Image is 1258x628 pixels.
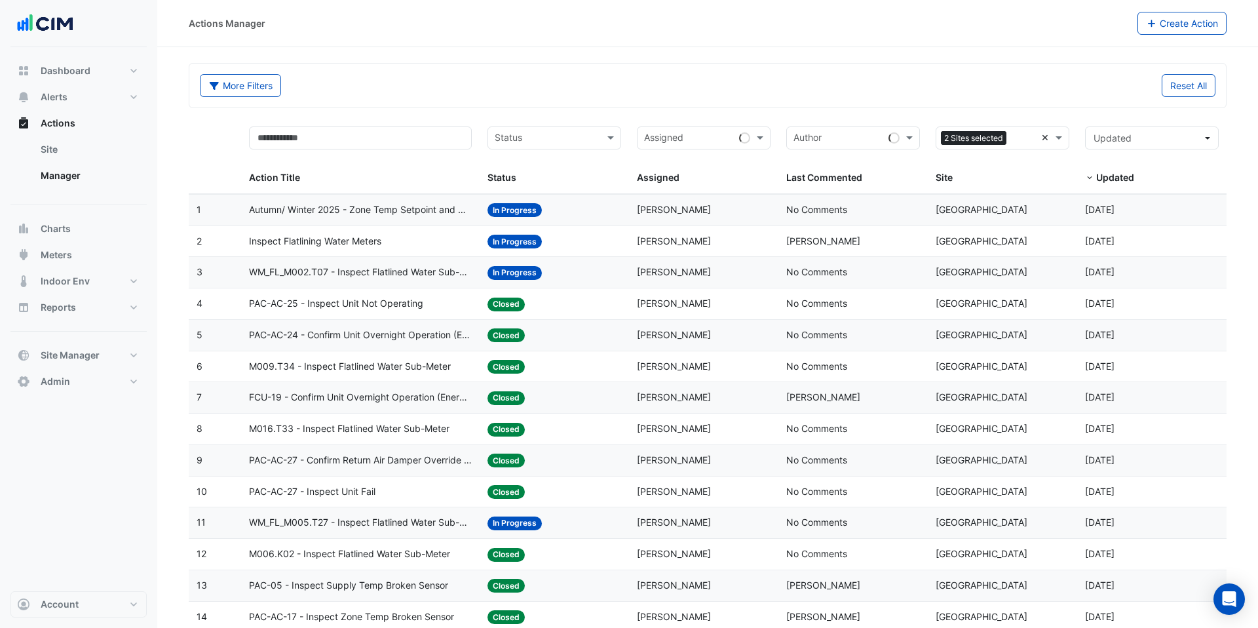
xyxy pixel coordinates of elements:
[41,222,71,235] span: Charts
[249,172,300,183] span: Action Title
[189,16,265,30] div: Actions Manager
[487,235,542,248] span: In Progress
[10,136,147,194] div: Actions
[487,610,525,624] span: Closed
[10,110,147,136] button: Actions
[17,248,30,262] app-icon: Meters
[1137,12,1227,35] button: Create Action
[786,235,860,246] span: [PERSON_NAME]
[197,423,202,434] span: 8
[10,84,147,110] button: Alerts
[249,578,448,593] span: PAC-05 - Inspect Supply Temp Broken Sensor
[487,485,525,499] span: Closed
[1085,329,1115,340] span: 2025-07-03T14:12:56.189
[41,301,76,314] span: Reports
[487,203,542,217] span: In Progress
[487,172,516,183] span: Status
[936,486,1027,497] span: [GEOGRAPHIC_DATA]
[17,90,30,104] app-icon: Alerts
[249,453,472,468] span: PAC-AC-27 - Confirm Return Air Damper Override Close (Energy Waste)
[249,422,449,437] span: M016.T33 - Inspect Flatlined Water Sub-Meter
[197,266,202,277] span: 3
[249,296,423,311] span: PAC-AC-25 - Inspect Unit Not Operating
[637,548,711,559] span: [PERSON_NAME]
[41,275,90,288] span: Indoor Env
[786,361,847,372] span: No Comments
[41,598,79,611] span: Account
[10,268,147,294] button: Indoor Env
[197,329,202,340] span: 5
[786,329,847,340] span: No Comments
[249,610,454,625] span: PAC-AC-17 - Inspect Zone Temp Broken Sensor
[249,390,472,405] span: FCU-19 - Confirm Unit Overnight Operation (Energy Waste)
[786,548,847,559] span: No Comments
[10,242,147,268] button: Meters
[41,64,90,77] span: Dashboard
[786,266,847,277] span: No Comments
[10,216,147,242] button: Charts
[197,391,202,402] span: 7
[487,298,525,311] span: Closed
[637,172,679,183] span: Assigned
[936,454,1027,465] span: [GEOGRAPHIC_DATA]
[1085,266,1115,277] span: 2025-07-03T14:13:10.744
[936,329,1027,340] span: [GEOGRAPHIC_DATA]
[41,349,100,362] span: Site Manager
[197,235,202,246] span: 2
[637,361,711,372] span: [PERSON_NAME]
[197,361,202,372] span: 6
[786,486,847,497] span: No Comments
[197,611,207,622] span: 14
[249,484,375,500] span: PAC-AC-27 - Inspect Unit Fail
[10,368,147,395] button: Admin
[1094,132,1132,144] span: Updated
[1213,583,1245,615] div: Open Intercom Messenger
[1085,454,1115,465] span: 2025-07-03T14:10:19.423
[17,275,30,288] app-icon: Indoor Env
[1041,130,1052,146] span: Clear
[249,234,381,249] span: Inspect Flatlining Water Meters
[936,172,953,183] span: Site
[17,222,30,235] app-icon: Charts
[637,423,711,434] span: [PERSON_NAME]
[17,375,30,388] app-icon: Admin
[786,611,860,622] span: [PERSON_NAME]
[941,131,1006,146] span: 2 Sites selected
[10,58,147,84] button: Dashboard
[487,548,525,562] span: Closed
[786,423,847,434] span: No Comments
[197,548,206,559] span: 12
[637,611,711,622] span: [PERSON_NAME]
[10,294,147,321] button: Reports
[936,611,1027,622] span: [GEOGRAPHIC_DATA]
[1085,548,1115,559] span: 2025-06-05T15:31:27.634
[786,454,847,465] span: No Comments
[41,117,75,130] span: Actions
[249,265,472,280] span: WM_FL_M002.T07 - Inspect Flatlined Water Sub-Meter
[637,204,711,215] span: [PERSON_NAME]
[1085,611,1115,622] span: 2025-04-01T07:54:26.360
[936,266,1027,277] span: [GEOGRAPHIC_DATA]
[637,235,711,246] span: [PERSON_NAME]
[637,517,711,528] span: [PERSON_NAME]
[936,361,1027,372] span: [GEOGRAPHIC_DATA]
[1085,579,1115,591] span: 2025-04-01T07:55:06.198
[637,454,711,465] span: [PERSON_NAME]
[41,248,72,262] span: Meters
[1085,423,1115,434] span: 2025-07-03T14:10:46.473
[197,486,207,497] span: 10
[197,204,201,215] span: 1
[487,517,542,530] span: In Progress
[637,329,711,340] span: [PERSON_NAME]
[637,391,711,402] span: [PERSON_NAME]
[41,90,67,104] span: Alerts
[249,328,472,343] span: PAC-AC-24 - Confirm Unit Overnight Operation (Energy Waste)
[197,579,207,591] span: 13
[1085,391,1115,402] span: 2025-07-03T14:11:15.752
[1085,298,1115,309] span: 2025-07-03T14:13:07.744
[1096,172,1134,183] span: Updated
[249,359,451,374] span: M009.T34 - Inspect Flatlined Water Sub-Meter
[1085,127,1219,149] button: Updated
[1085,361,1115,372] span: 2025-07-03T14:12:29.782
[936,204,1027,215] span: [GEOGRAPHIC_DATA]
